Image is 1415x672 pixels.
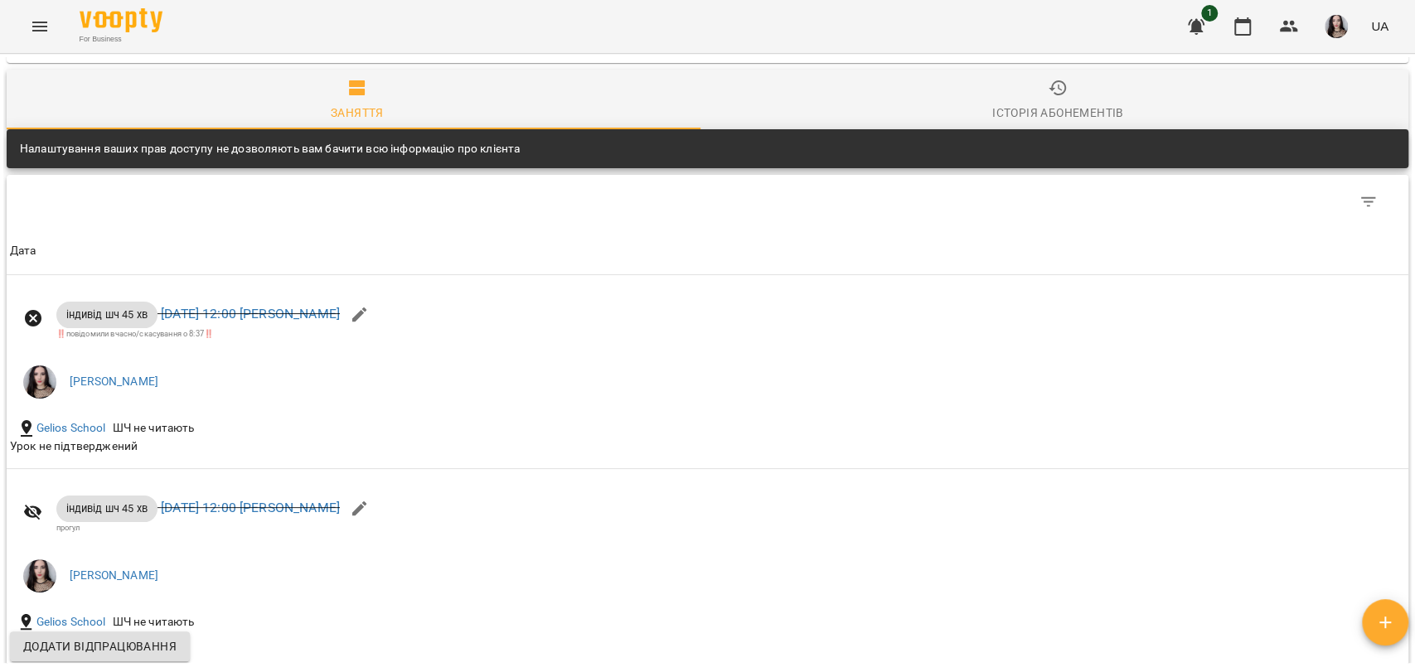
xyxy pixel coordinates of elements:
div: Table Toolbar [7,175,1408,228]
div: Урок не підтверджений [10,438,938,455]
div: ШЧ не читають [109,417,197,440]
a: [DATE] 12:00 [PERSON_NAME] [161,306,340,321]
a: Gelios School [36,420,106,437]
a: [PERSON_NAME] [70,374,158,390]
div: ‼️повідомили вчасно/скасування о 8:37‼️ [56,328,340,339]
a: Gelios School [36,614,106,631]
span: 1 [1201,5,1218,22]
button: Додати відпрацювання [10,631,190,661]
img: 23d2127efeede578f11da5c146792859.jpg [1325,15,1348,38]
span: UA [1371,17,1388,35]
img: Voopty Logo [80,8,162,32]
a: [DATE] 12:00 [PERSON_NAME] [161,500,340,515]
div: прогул [56,522,340,533]
span: індивід шч 45 хв [56,500,157,516]
div: Налаштування ваших прав доступу не дозволяють вам бачити всю інформацію про клієнта [20,134,520,164]
a: [PERSON_NAME] [70,568,158,584]
div: ШЧ не читають [109,611,197,634]
span: For Business [80,34,162,45]
div: Заняття [331,103,384,123]
span: Додати відпрацювання [23,636,177,656]
div: Дата [10,241,36,261]
div: Sort [10,241,36,261]
img: 23d2127efeede578f11da5c146792859.jpg [23,559,56,592]
img: 23d2127efeede578f11da5c146792859.jpg [23,365,56,399]
span: Дата [10,241,1405,261]
button: Menu [20,7,60,46]
button: UA [1364,11,1395,41]
div: Історія абонементів [992,103,1123,123]
button: Фільтр [1349,182,1388,222]
span: індивід шч 45 хв [56,307,157,322]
